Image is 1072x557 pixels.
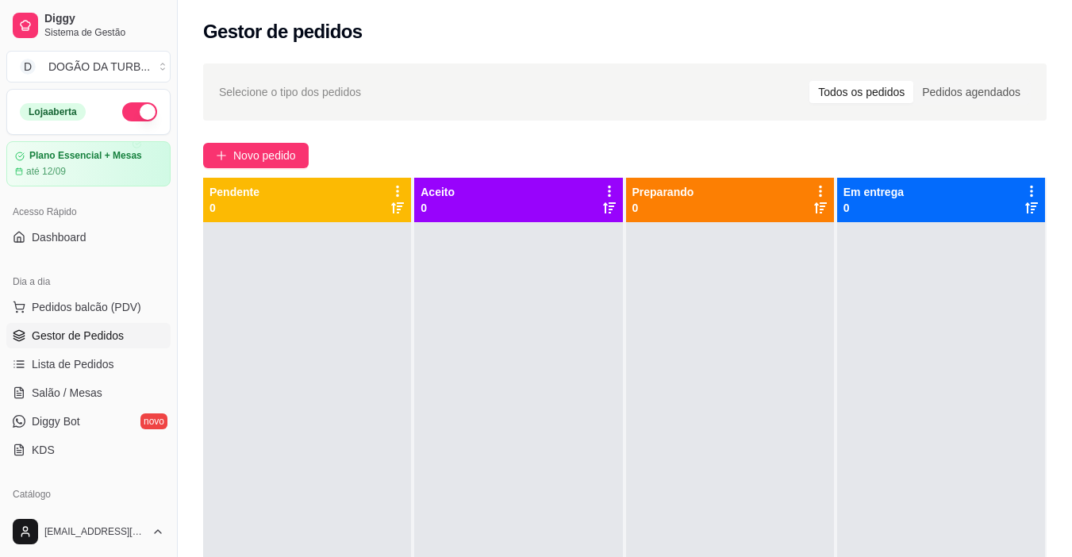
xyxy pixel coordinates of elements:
[32,413,80,429] span: Diggy Bot
[233,147,296,164] span: Novo pedido
[421,200,455,216] p: 0
[122,102,157,121] button: Alterar Status
[219,83,361,101] span: Selecione o tipo dos pedidos
[20,103,86,121] div: Loja aberta
[6,482,171,507] div: Catálogo
[6,409,171,434] a: Diggy Botnovo
[843,200,904,216] p: 0
[6,294,171,320] button: Pedidos balcão (PDV)
[632,200,694,216] p: 0
[6,513,171,551] button: [EMAIL_ADDRESS][DOMAIN_NAME]
[6,351,171,377] a: Lista de Pedidos
[44,26,164,39] span: Sistema de Gestão
[26,165,66,178] article: até 12/09
[32,442,55,458] span: KDS
[6,380,171,405] a: Salão / Mesas
[6,269,171,294] div: Dia a dia
[203,19,363,44] h2: Gestor de pedidos
[913,81,1029,103] div: Pedidos agendados
[29,150,142,162] article: Plano Essencial + Mesas
[44,12,164,26] span: Diggy
[843,184,904,200] p: Em entrega
[32,328,124,344] span: Gestor de Pedidos
[6,225,171,250] a: Dashboard
[32,229,86,245] span: Dashboard
[48,59,150,75] div: DOGÃO DA TURB ...
[32,356,114,372] span: Lista de Pedidos
[209,200,259,216] p: 0
[809,81,913,103] div: Todos os pedidos
[6,437,171,463] a: KDS
[6,6,171,44] a: DiggySistema de Gestão
[6,323,171,348] a: Gestor de Pedidos
[632,184,694,200] p: Preparando
[20,59,36,75] span: D
[203,143,309,168] button: Novo pedido
[44,525,145,538] span: [EMAIL_ADDRESS][DOMAIN_NAME]
[421,184,455,200] p: Aceito
[6,51,171,83] button: Select a team
[216,150,227,161] span: plus
[32,299,141,315] span: Pedidos balcão (PDV)
[32,385,102,401] span: Salão / Mesas
[209,184,259,200] p: Pendente
[6,141,171,186] a: Plano Essencial + Mesasaté 12/09
[6,199,171,225] div: Acesso Rápido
